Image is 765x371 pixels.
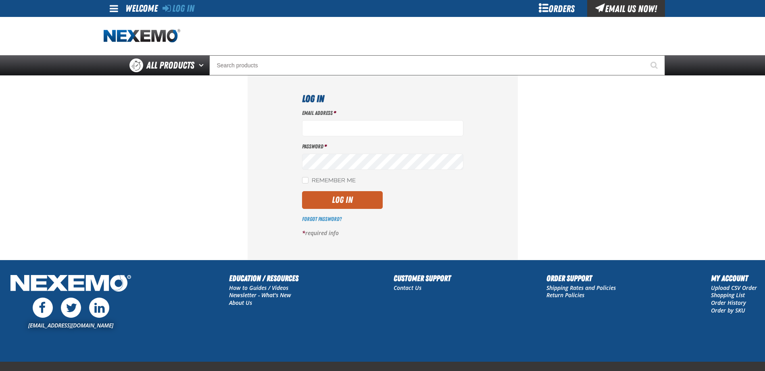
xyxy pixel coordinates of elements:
[229,284,288,292] a: How to Guides / Videos
[146,58,194,73] span: All Products
[8,272,133,296] img: Nexemo Logo
[302,191,383,209] button: Log In
[229,272,298,284] h2: Education / Resources
[163,3,194,14] a: Log In
[229,299,252,306] a: About Us
[302,109,463,117] label: Email Address
[302,92,463,106] h1: Log In
[546,284,616,292] a: Shipping Rates and Policies
[711,306,745,314] a: Order by SKU
[711,299,746,306] a: Order History
[302,177,356,185] label: Remember Me
[28,321,113,329] a: [EMAIL_ADDRESS][DOMAIN_NAME]
[394,272,451,284] h2: Customer Support
[302,216,342,222] a: Forgot Password?
[104,29,180,43] img: Nexemo logo
[104,29,180,43] a: Home
[302,177,309,183] input: Remember Me
[546,291,584,299] a: Return Policies
[229,291,291,299] a: Newsletter - What's New
[711,291,745,299] a: Shopping List
[711,272,757,284] h2: My Account
[546,272,616,284] h2: Order Support
[302,143,463,150] label: Password
[645,55,665,75] button: Start Searching
[711,284,757,292] a: Upload CSV Order
[209,55,665,75] input: Search
[394,284,421,292] a: Contact Us
[302,229,463,237] p: required info
[196,55,209,75] button: Open All Products pages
